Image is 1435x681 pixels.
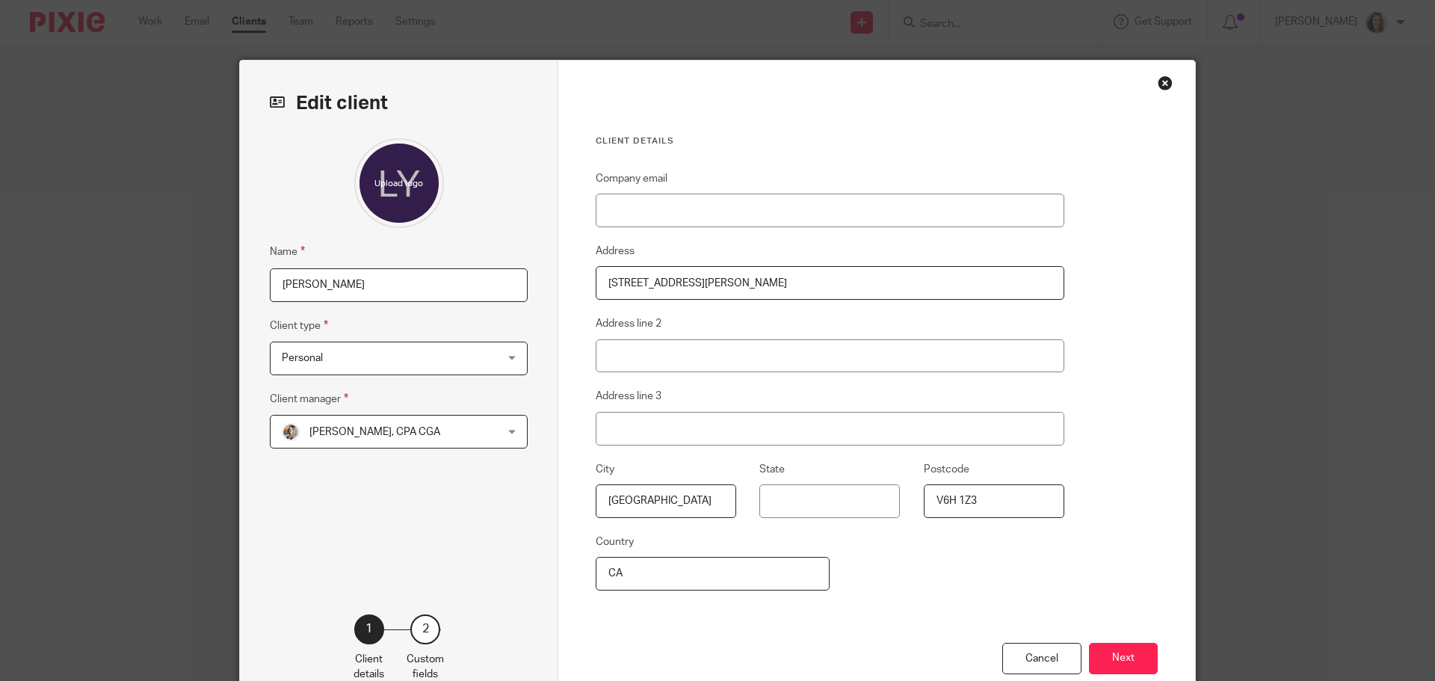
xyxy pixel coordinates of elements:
div: 2 [410,614,440,644]
h3: Client details [596,135,1064,147]
h2: Edit client [270,90,528,116]
div: Close this dialog window [1158,76,1173,90]
span: [PERSON_NAME], CPA CGA [309,427,440,437]
img: Chrissy%20McGale%20Bio%20Pic%201.jpg [282,423,300,441]
label: Company email [596,171,667,186]
label: Address line 3 [596,389,661,404]
label: Address line 2 [596,316,661,331]
span: Personal [282,353,323,363]
label: Client manager [270,390,348,407]
label: Client type [270,317,328,334]
button: Next [1089,643,1158,675]
label: City [596,462,614,477]
label: Country [596,534,634,549]
div: 1 [354,614,384,644]
label: Postcode [924,462,969,477]
label: Name [270,243,305,260]
label: State [759,462,785,477]
div: Cancel [1002,643,1081,675]
label: Address [596,244,635,259]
